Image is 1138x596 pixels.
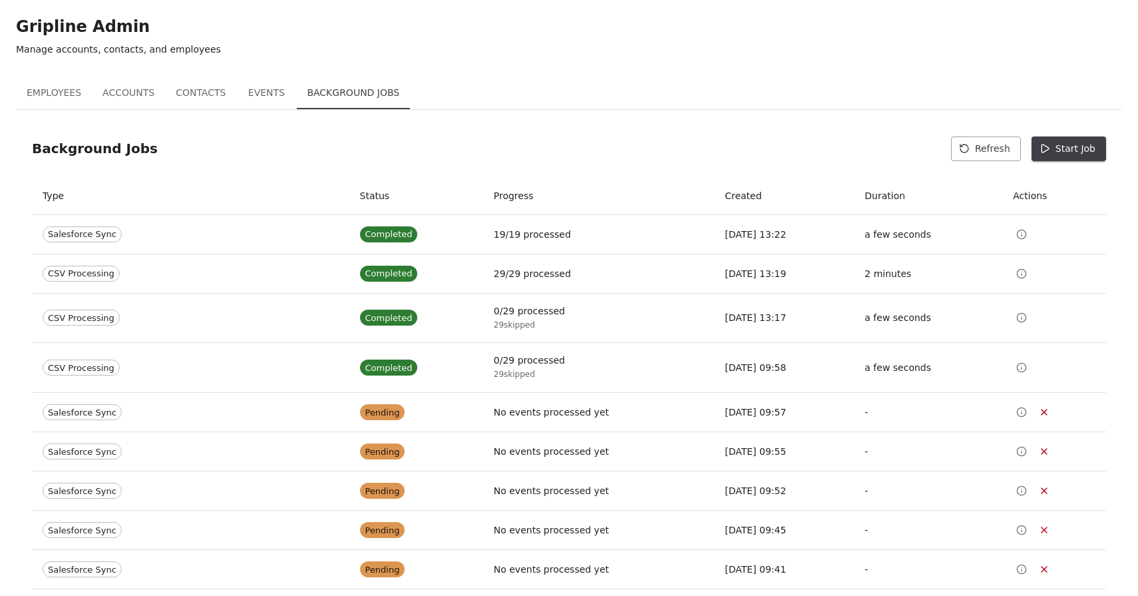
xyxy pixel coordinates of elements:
[1036,561,1053,578] button: Cancel Job
[864,228,992,241] p: a few seconds
[43,446,121,459] span: Salesforce Sync
[1036,443,1053,460] button: Cancel Job
[43,485,121,498] span: Salesforce Sync
[1032,137,1106,161] button: Start Job
[32,177,349,215] th: Type
[494,484,703,497] p: No events processed yet
[725,361,843,374] p: [DATE] 09:58
[483,177,714,215] th: Progress
[32,138,158,159] h6: Background Jobs
[864,406,992,419] p: -
[725,445,843,458] p: [DATE] 09:55
[1013,482,1030,499] button: View Details
[92,77,165,109] button: Accounts
[1013,521,1030,539] button: View Details
[494,406,703,419] p: No events processed yet
[165,77,236,109] button: Contacts
[1013,404,1030,421] button: View Details
[360,228,418,241] span: Completed
[864,361,992,374] p: a few seconds
[725,228,843,241] p: [DATE] 13:22
[1036,404,1053,421] button: Cancel Job
[494,354,703,367] p: 0/29 processed
[494,228,703,241] p: 19/19 processed
[725,523,843,537] p: [DATE] 09:45
[43,524,121,537] span: Salesforce Sync
[43,267,119,280] span: CSV Processing
[16,77,92,109] button: Employees
[864,267,992,280] p: 2 minutes
[1013,265,1030,282] button: View Details
[1036,521,1053,539] button: Cancel Job
[1013,359,1030,376] button: View Details
[360,362,418,375] span: Completed
[854,177,1002,215] th: Duration
[951,137,1021,161] button: Refresh
[43,406,121,420] span: Salesforce Sync
[494,320,535,330] span: 29 skipped
[494,267,703,280] p: 29/29 processed
[43,563,121,577] span: Salesforce Sync
[864,445,992,458] p: -
[864,563,992,576] p: -
[1036,482,1053,499] button: Cancel Job
[864,484,992,497] p: -
[494,445,703,458] p: No events processed yet
[360,406,405,420] span: Pending
[296,77,410,109] button: Background Jobs
[43,228,121,241] span: Salesforce Sync
[725,484,843,497] p: [DATE] 09:52
[494,370,535,379] span: 29 skipped
[725,563,843,576] p: [DATE] 09:41
[494,304,703,318] p: 0/29 processed
[360,485,405,498] span: Pending
[43,312,119,325] span: CSV Processing
[360,524,405,537] span: Pending
[494,563,703,576] p: No events processed yet
[725,406,843,419] p: [DATE] 09:57
[236,77,296,109] button: Events
[349,177,483,215] th: Status
[714,177,854,215] th: Created
[360,312,418,325] span: Completed
[43,362,119,375] span: CSV Processing
[864,523,992,537] p: -
[494,523,703,537] p: No events processed yet
[360,563,405,577] span: Pending
[725,311,843,324] p: [DATE] 13:17
[1002,177,1106,215] th: Actions
[1013,443,1030,460] button: View Details
[725,267,843,280] p: [DATE] 13:19
[864,311,992,324] p: a few seconds
[16,16,221,37] h5: Gripline Admin
[1013,226,1030,243] button: View Details
[360,446,405,459] span: Pending
[16,43,221,56] p: Manage accounts, contacts, and employees
[1013,561,1030,578] button: View Details
[1013,309,1030,326] button: View Details
[360,267,418,280] span: Completed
